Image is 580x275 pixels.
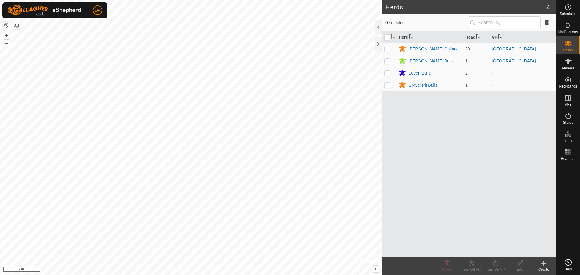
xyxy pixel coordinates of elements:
span: Animals [562,66,575,70]
button: Map Layers [13,22,21,29]
div: Turn On VP [483,267,507,272]
p-sorticon: Activate to sort [408,35,413,40]
th: VP [489,31,556,43]
span: VPs [565,103,571,106]
p-sorticon: Activate to sort [475,35,480,40]
p-sorticon: Activate to sort [498,35,502,40]
div: Edit [507,267,532,272]
div: Seven Bulls [408,70,431,76]
a: Help [556,257,580,273]
span: Heatmap [561,157,575,161]
div: [PERSON_NAME] Bulls [408,58,453,64]
a: Privacy Policy [167,267,190,273]
a: [GEOGRAPHIC_DATA] [492,59,536,63]
span: i [375,266,376,271]
td: - [489,79,556,91]
input: Search (S) [468,16,541,29]
span: 0 selected [385,20,468,26]
button: i [372,266,379,272]
a: Contact Us [197,267,215,273]
button: Reset Map [3,22,10,29]
th: Herd [396,31,463,43]
button: + [3,32,10,39]
span: Neckbands [559,85,577,88]
div: [PERSON_NAME] Collars [408,46,458,52]
span: 4 [546,3,550,12]
th: Head [463,31,489,43]
span: Status [563,121,573,124]
div: Gravel Pit Bulls [408,82,437,88]
button: – [3,40,10,47]
span: Notifications [558,30,578,34]
span: DF [95,7,101,14]
img: Gallagher Logo [7,5,83,16]
td: - [489,67,556,79]
span: 2 [465,71,468,75]
div: Create [532,267,556,272]
div: Turn Off VP [459,267,483,272]
span: Herds [563,48,573,52]
a: [GEOGRAPHIC_DATA] [492,46,536,51]
span: Help [564,267,572,271]
span: Infra [564,139,572,142]
h2: Herds [385,4,546,11]
span: 1 [465,83,468,88]
span: Schedules [559,12,576,16]
span: Delete [442,267,453,272]
span: 1 [465,59,468,63]
span: 29 [465,46,470,51]
p-sorticon: Activate to sort [390,35,395,40]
